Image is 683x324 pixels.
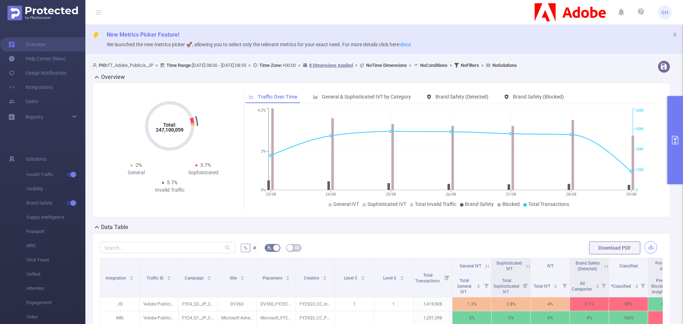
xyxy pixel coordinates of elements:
div: Sort [595,283,600,287]
span: Passport [26,224,85,239]
span: We launched the new metrics picker 🚀, allowing you to select only the relevant metrics for your e... [107,42,411,47]
b: No Conditions [420,63,448,68]
a: docs [400,42,411,47]
tspan: 15M [636,168,644,172]
p: DV360 [218,297,256,311]
span: Classified [619,264,638,269]
h2: Data Table [101,223,128,232]
i: icon: caret-down [361,278,365,280]
i: icon: thunderbolt [92,32,100,39]
tspan: 30M [636,147,644,152]
i: icon: user [92,63,99,68]
a: Overview [9,37,46,52]
span: > [153,63,160,68]
i: icon: caret-up [167,275,171,277]
i: icon: line-chart [249,94,254,99]
i: icon: caret-down [595,286,599,288]
i: Filter menu [481,274,491,297]
a: Users [9,94,38,108]
tspan: 23/08 [265,192,276,197]
span: Total Invalid Traffic [415,201,456,207]
i: icon: caret-up [635,283,639,285]
input: Search... [100,242,235,253]
span: General IVT [460,264,481,269]
a: Usage Notification [9,66,67,80]
i: icon: caret-down [635,286,639,288]
span: *Classified [611,284,632,289]
b: Time Zone: [259,63,282,68]
span: Total Transactions [415,273,441,283]
i: icon: caret-down [207,278,211,280]
span: Video [26,310,85,324]
span: 3.7% [200,162,211,168]
p: FY25Q3_CC_Individual_PremierePro_jp_ja_Maxrelease_ST_728x90_PropertiesPanel_Broad.jpg [5429143] [296,297,335,311]
span: FT_Adobe_Publicis_JP [DATE] 08:00 - [DATE] 08:59 +00:00 [92,63,517,68]
i: icon: caret-up [595,283,599,285]
tspan: 27/08 [505,192,516,197]
i: icon: caret-up [207,275,211,277]
div: Sort [635,283,639,287]
span: > [353,63,360,68]
b: Time Range: [166,63,192,68]
tspan: 4.2% [258,108,266,113]
i: Filter menu [638,274,648,297]
div: Invalid Traffic [136,186,203,194]
span: General & Sophisticated IVT by Category [322,94,411,100]
i: icon: caret-down [477,286,481,288]
span: # [253,245,256,251]
p: FY24_Q3_JP_Creative_ProVideo_Awareness_Discover_0000_P40635_Affinity-Inmarket [244367] [179,297,217,311]
i: icon: bar-chart [313,94,318,99]
span: 5.7% [167,180,178,185]
p: 4% [531,297,570,311]
span: Click Fraud [26,253,85,267]
i: icon: caret-up [130,275,134,277]
span: Attention [26,281,85,296]
i: Filter menu [442,258,452,297]
div: Sort [240,275,244,279]
div: Sort [400,275,404,279]
span: Brand Safety (Blocked) [513,94,564,100]
b: No Filters [461,63,479,68]
span: IVT [547,264,554,269]
span: > [407,63,414,68]
span: Campaign [185,276,205,281]
span: MRC [26,239,85,253]
a: Help Center (New) [9,52,66,66]
p: 1.3% [452,297,491,311]
b: No Time Dimensions [366,63,407,68]
i: icon: close [672,32,677,37]
span: Traffic Over Time [258,94,297,100]
span: > [479,63,486,68]
span: % [244,245,247,251]
span: Reports [26,114,43,120]
div: Sort [476,283,481,287]
i: icon: caret-up [286,275,290,277]
tspan: 0 [636,188,638,192]
span: Visibility [26,182,85,196]
p: 98% [609,297,648,311]
span: Traffic ID [147,276,165,281]
i: icon: caret-up [400,275,404,277]
i: Filter menu [560,274,570,297]
i: icon: bg-colors [267,245,271,250]
i: Filter menu [520,274,530,297]
span: 2% [136,162,142,168]
i: icon: caret-up [361,275,365,277]
i: icon: caret-down [240,278,244,280]
b: No Solutions [492,63,517,68]
span: Engagement [26,296,85,310]
div: Sort [323,275,327,279]
span: Level 5 [344,276,358,281]
tspan: 45M [636,127,644,131]
p: 2.8% [492,297,530,311]
p: 0.1% [570,297,609,311]
span: Pre-Blocking Insights [651,278,668,294]
tspan: 28/08 [566,192,576,197]
span: GH [661,5,668,20]
button: Download PDF [589,241,640,254]
i: icon: table [295,245,299,250]
span: Total Sophisticated IVT [493,278,519,294]
p: 1 [374,297,413,311]
tspan: 247,100,059 [156,127,184,133]
span: Total Transactions [528,201,569,207]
